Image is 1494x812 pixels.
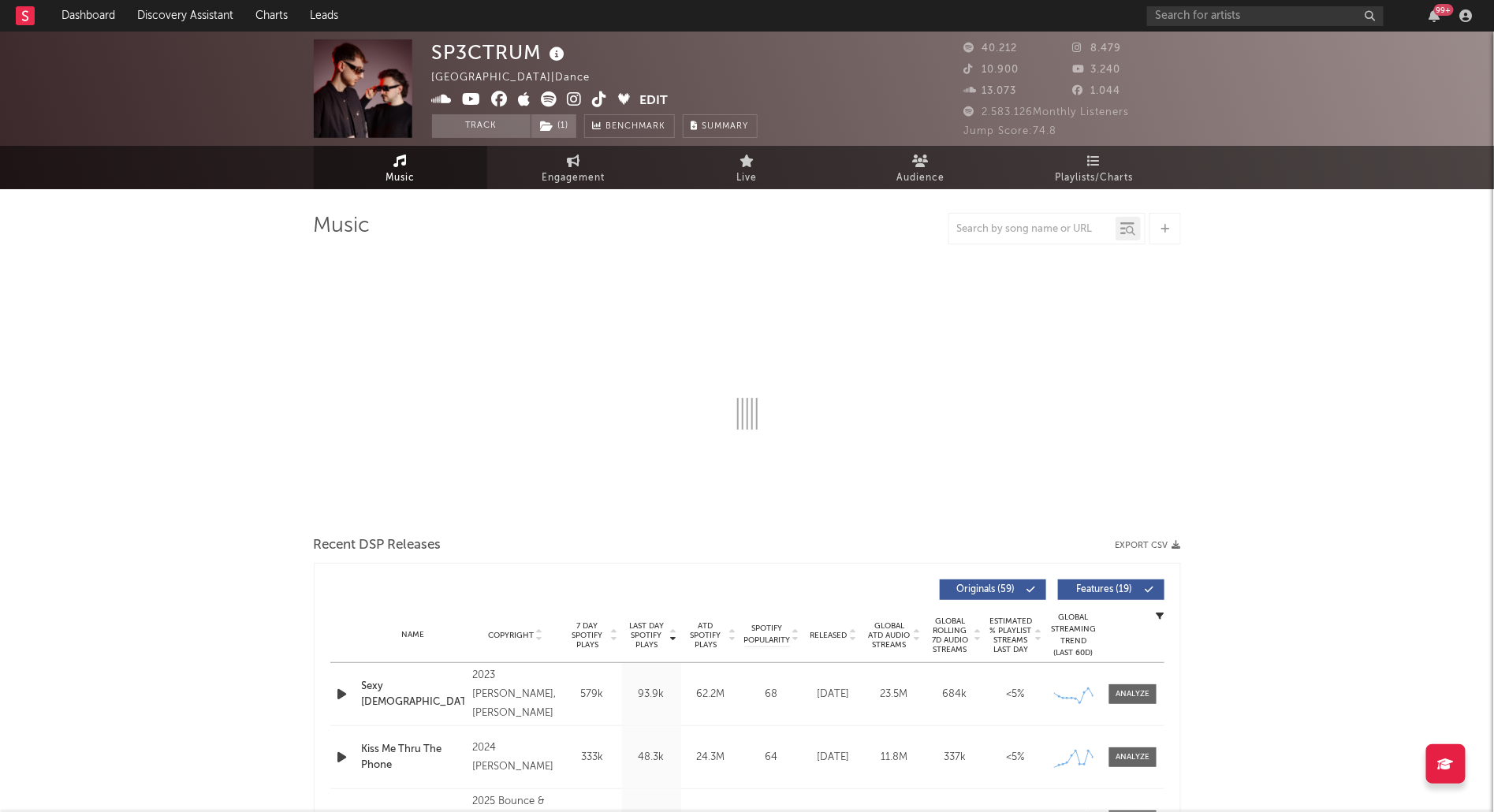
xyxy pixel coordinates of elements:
span: 40.212 [964,43,1018,54]
span: 2.583.126 Monthly Listeners [964,107,1130,117]
div: Name [362,629,465,641]
span: 1.044 [1072,86,1120,96]
button: Features(19) [1058,579,1164,600]
button: Track [432,114,531,138]
span: Live [737,169,758,188]
span: Spotify Popularity [743,623,790,646]
div: [DATE] [807,687,860,702]
div: 68 [744,687,799,702]
div: 48.3k [626,750,677,765]
a: Music [314,146,487,189]
span: Jump Score: 74.8 [964,126,1057,136]
button: (1) [531,114,576,138]
div: <5% [989,687,1042,702]
a: Sexy [DEMOGRAPHIC_DATA] [362,679,465,710]
span: Features ( 19 ) [1068,585,1141,594]
div: 2023 [PERSON_NAME], [PERSON_NAME] [472,666,558,723]
button: Export CSV [1116,541,1181,550]
div: 2024 [PERSON_NAME] [472,739,558,777]
div: 62.2M [685,687,736,702]
div: 93.9k [626,687,677,702]
div: 11.8M [868,750,921,765]
span: ( 1 ) [531,114,577,138]
span: 10.900 [964,65,1019,75]
button: Originals(59) [940,579,1046,600]
span: Audience [896,169,944,188]
span: Benchmark [606,117,666,136]
a: Playlists/Charts [1008,146,1181,189]
span: Playlists/Charts [1055,169,1133,188]
button: Summary [683,114,758,138]
span: Released [810,631,848,640]
span: Copyright [488,631,534,640]
button: Edit [640,91,669,111]
span: Engagement [542,169,605,188]
span: 13.073 [964,86,1017,96]
span: ATD Spotify Plays [685,621,727,650]
span: Estimated % Playlist Streams Last Day [989,616,1033,654]
div: [DATE] [807,750,860,765]
div: 579k [567,687,618,702]
input: Search for artists [1147,6,1384,26]
span: Global Rolling 7D Audio Streams [929,616,972,654]
div: [GEOGRAPHIC_DATA] | Dance [432,69,609,88]
div: 24.3M [685,750,736,765]
span: 7 Day Spotify Plays [567,621,609,650]
div: Global Streaming Trend (Last 60D) [1050,612,1097,659]
button: 99+ [1429,9,1440,22]
input: Search by song name or URL [949,223,1116,236]
div: 99 + [1434,4,1454,16]
a: Benchmark [584,114,675,138]
span: 8.479 [1072,43,1121,54]
div: <5% [989,750,1042,765]
span: Global ATD Audio Streams [868,621,911,650]
span: Originals ( 59 ) [950,585,1023,594]
span: Last Day Spotify Plays [626,621,668,650]
div: SP3CTRUM [432,39,569,65]
div: 23.5M [868,687,921,702]
a: Engagement [487,146,661,189]
div: 64 [744,750,799,765]
span: 3.240 [1072,65,1120,75]
a: Live [661,146,834,189]
span: Music [386,169,415,188]
div: 684k [929,687,982,702]
span: Recent DSP Releases [314,536,441,555]
a: Kiss Me Thru The Phone [362,742,465,773]
a: Audience [834,146,1008,189]
div: 337k [929,750,982,765]
span: Summary [702,122,749,131]
div: 333k [567,750,618,765]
